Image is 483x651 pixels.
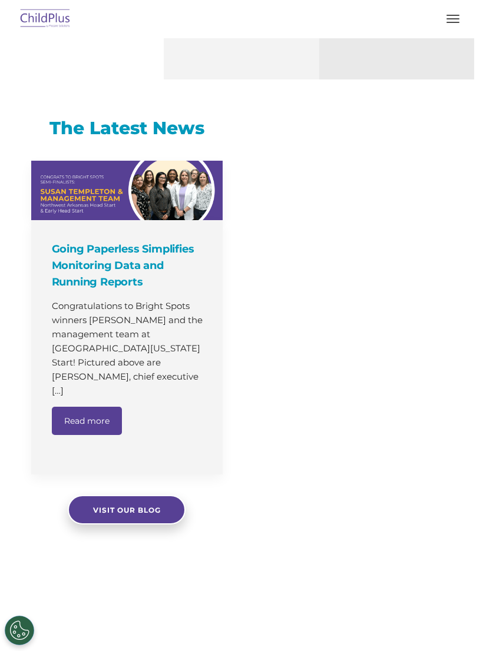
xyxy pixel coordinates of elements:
a: Visit our blog [68,495,186,524]
span: Visit our blog [93,506,161,514]
img: ChildPlus by Procare Solutions [18,5,73,33]
h3: The Latest News [31,117,223,140]
h4: Going Paperless Simplifies Monitoring Data and Running Reports [52,241,205,290]
p: Congratulations to Bright Spots winners [PERSON_NAME] and the management team at [GEOGRAPHIC_DATA... [52,299,205,398]
a: Read more [52,407,122,435]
